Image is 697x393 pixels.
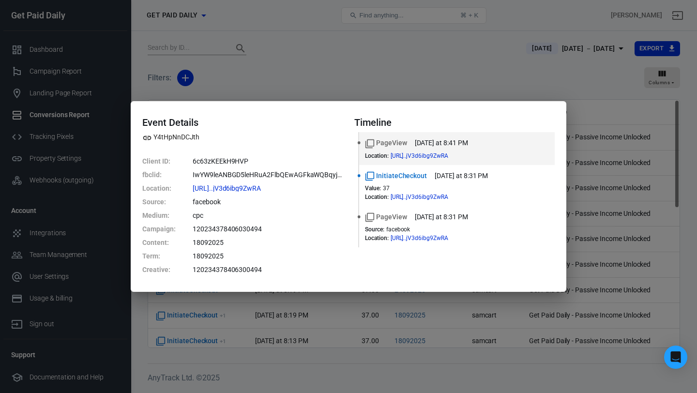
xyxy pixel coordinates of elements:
time: 2025-09-24T20:41:30+02:00 [415,138,468,148]
dt: Term : [142,249,191,263]
dd: 18092025 [193,249,343,263]
dt: fbclid : [142,168,191,181]
div: Open Intercom Messenger [664,346,687,369]
dt: Source : [142,195,191,209]
span: Standard event name [365,138,407,148]
span: facebook [386,226,410,233]
time: 2025-09-24T20:31:12+02:00 [415,212,468,222]
span: https://getpaiddaily.samcart.com/products/get-paid-daily-passive-income-unlocked?utm_source=faceb... [193,185,278,192]
dt: Location : [142,181,191,195]
dd: 6c63zKEEkH9HVP [193,154,343,168]
h4: Timeline [354,117,555,128]
span: https://getpaiddaily.samcart.com/products/get-paid-daily-passive-income-unlocked?utm_source=faceb... [391,153,466,159]
dd: IwYW9leANBGD5leHRuA2FlbQEwAGFkaWQBqyjPBXNm7gEeeLqidNWBGz8mghyuLY9ePoTyVYcMt5m39bm0hYa-OM8TzO1nX12... [193,168,343,181]
span: Standard event name [365,171,427,181]
dt: Location : [365,152,389,159]
dt: Value : [365,185,381,192]
dt: Creative : [142,263,191,276]
span: Property [142,132,199,142]
span: 37 [383,185,390,192]
dt: Medium : [142,209,191,222]
span: https://getpaiddaily.samcart.com/products/get-paid-daily-passive-income-unlocked?utm_source=faceb... [391,194,466,200]
dt: Location : [365,194,389,200]
time: 2025-09-24T20:31:13+02:00 [435,171,488,181]
dd: 120234378406030494 [193,222,343,236]
dt: Location : [365,235,389,242]
dt: Campaign : [142,222,191,236]
dd: facebook [193,195,343,209]
dt: Source : [365,226,384,233]
dd: cpc [193,209,343,222]
h4: Event Details [142,117,343,128]
dt: Client ID : [142,154,191,168]
dd: 18092025 [193,236,343,249]
dt: Content : [142,236,191,249]
span: Standard event name [365,212,407,222]
dd: https://getpaiddaily.samcart.com/products/get-paid-daily-passive-income-unlocked?utm_source=faceb... [193,181,343,195]
span: https://getpaiddaily.samcart.com/products/get-paid-daily-passive-income-unlocked?utm_source=faceb... [391,235,466,241]
dd: 120234378406300494 [193,263,343,276]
